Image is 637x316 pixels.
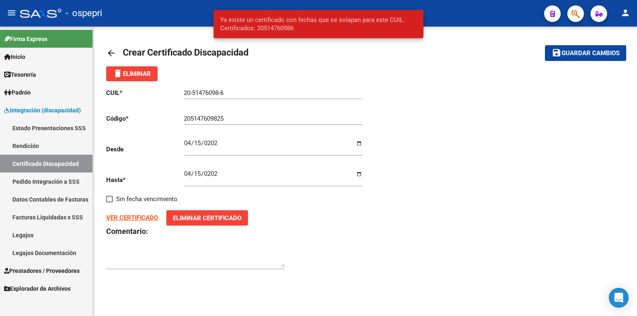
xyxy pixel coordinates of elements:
span: Crear Certificado Discapacidad [123,47,248,58]
span: Guardar cambios [562,50,620,57]
span: Explorador de Archivos [4,284,71,293]
span: Tesorería [4,70,36,79]
mat-icon: person [620,8,630,18]
button: Eliminar [106,66,158,81]
a: VER CERTIFICADO [106,214,158,221]
p: Hasta [106,175,184,185]
mat-icon: menu [7,8,17,18]
strong: Comentario: [106,227,148,236]
mat-icon: delete [113,68,123,78]
span: Firma Express [4,34,47,44]
span: Prestadores / Proveedores [4,266,80,275]
button: Eliminar Certificado [166,210,248,226]
button: Guardar cambios [545,45,626,61]
div: Open Intercom Messenger [609,288,629,308]
span: - ospepri [66,4,102,22]
p: CUIL [106,88,184,97]
span: Ya existe un certificado con fechas que se solapan para este CUIL. Certificados: 20514760986 [220,16,417,32]
span: Integración (discapacidad) [4,106,81,115]
span: Eliminar [113,70,151,78]
p: Código [106,114,184,123]
span: Inicio [4,52,25,61]
span: Sin fecha vencimiento [116,194,177,204]
mat-icon: save [552,48,562,58]
span: Padrón [4,88,31,97]
mat-icon: arrow_back [106,48,116,58]
p: Desde [106,145,184,154]
span: Eliminar Certificado [173,214,241,222]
